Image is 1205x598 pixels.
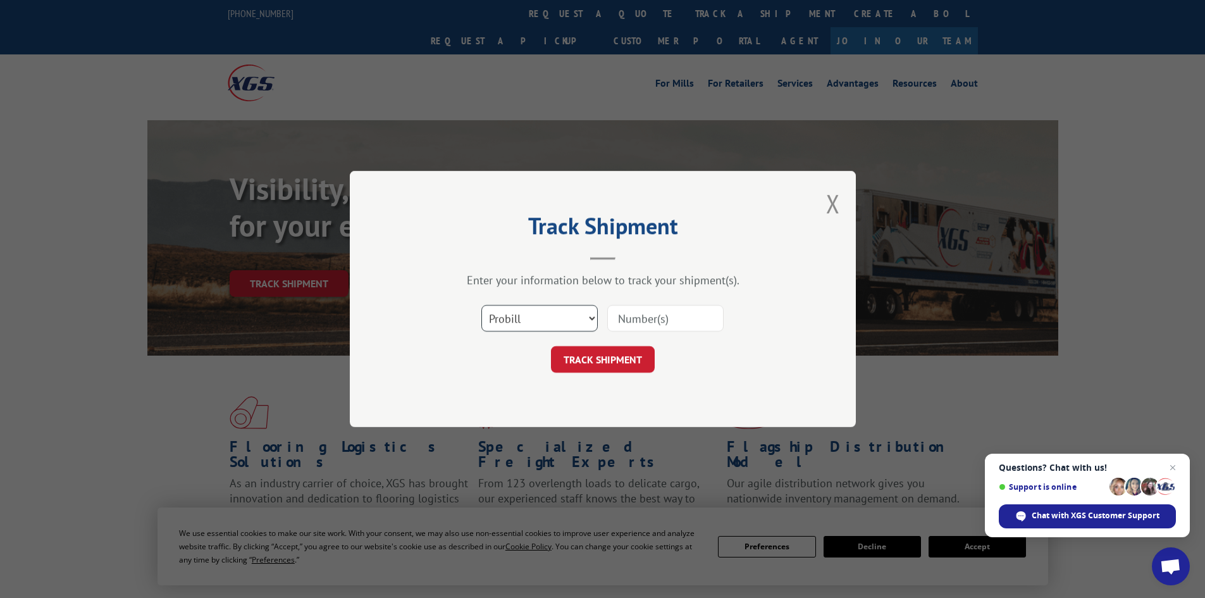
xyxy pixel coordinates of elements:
[551,346,655,373] button: TRACK SHIPMENT
[413,273,793,287] div: Enter your information below to track your shipment(s).
[1152,547,1190,585] a: Open chat
[999,463,1176,473] span: Questions? Chat with us!
[607,305,724,332] input: Number(s)
[1032,510,1159,521] span: Chat with XGS Customer Support
[999,482,1105,492] span: Support is online
[999,504,1176,528] span: Chat with XGS Customer Support
[413,217,793,241] h2: Track Shipment
[826,187,840,220] button: Close modal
